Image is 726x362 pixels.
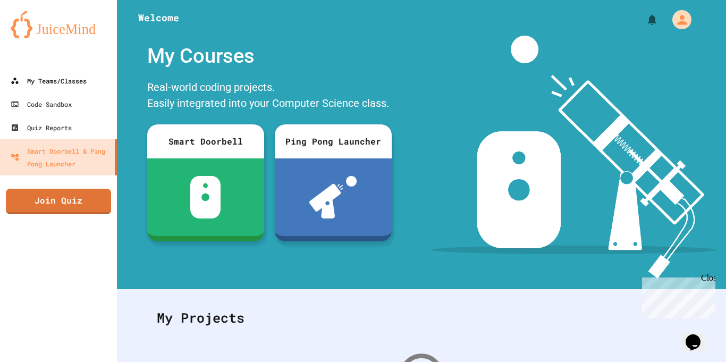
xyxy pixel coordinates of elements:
div: Ping Pong Launcher [275,124,392,158]
div: Chat with us now!Close [4,4,73,68]
iframe: chat widget [638,273,715,318]
div: My Account [661,7,694,32]
iframe: chat widget [681,319,715,351]
div: My Courses [142,36,397,77]
img: logo-orange.svg [11,11,106,38]
img: banner-image-my-projects.png [431,36,716,279]
div: Smart Doorbell [147,124,264,158]
div: Smart Doorbell & Ping Pong Launcher [11,145,111,170]
div: Real-world coding projects. Easily integrated into your Computer Science class. [142,77,397,116]
div: My Teams/Classes [11,74,87,87]
div: Code Sandbox [11,98,72,111]
div: My Projects [146,297,697,339]
div: My Notifications [626,11,661,29]
a: Join Quiz [6,189,111,214]
img: ppl-with-ball.png [309,176,357,218]
img: sdb-white.svg [190,176,221,218]
div: Quiz Reports [11,121,72,134]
